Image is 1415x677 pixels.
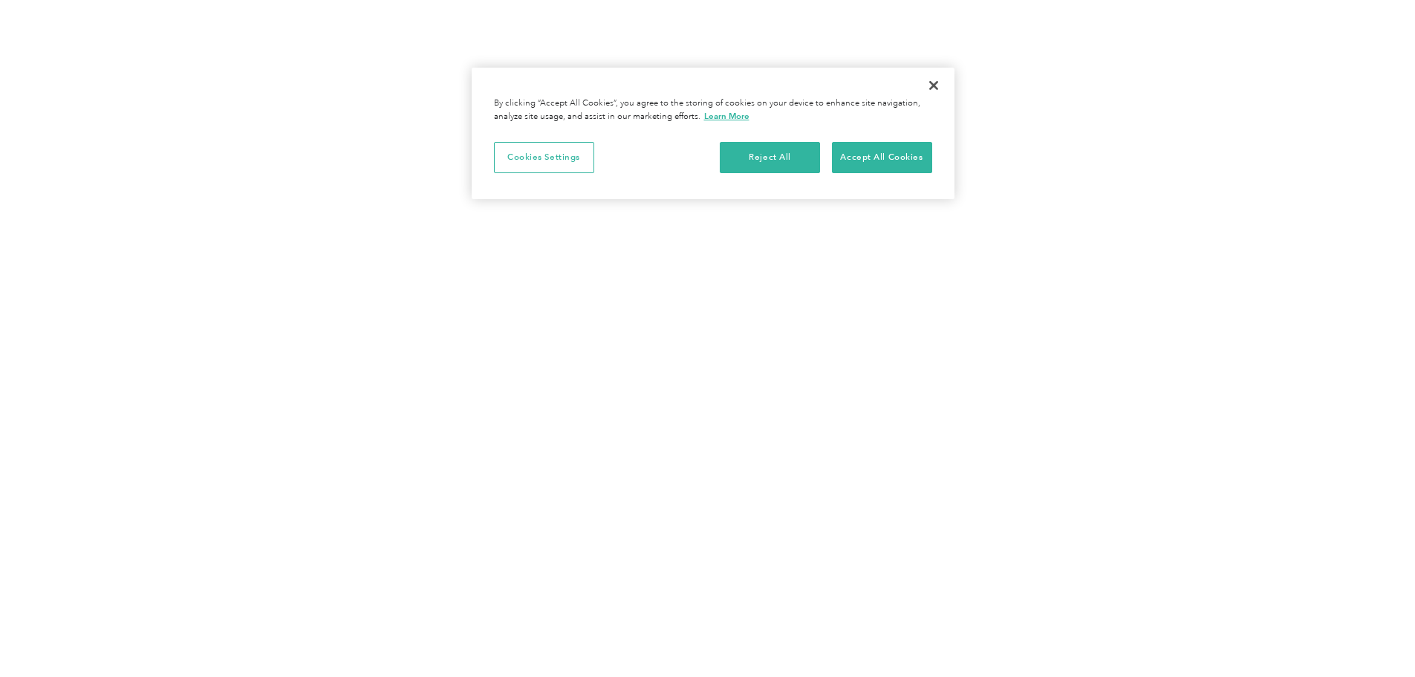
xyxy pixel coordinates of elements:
[494,142,594,173] button: Cookies Settings
[832,142,932,173] button: Accept All Cookies
[704,111,749,121] a: More information about your privacy, opens in a new tab
[472,68,954,199] div: Privacy
[494,97,932,123] div: By clicking “Accept All Cookies”, you agree to the storing of cookies on your device to enhance s...
[917,69,950,102] button: Close
[720,142,820,173] button: Reject All
[472,68,954,199] div: Cookie banner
